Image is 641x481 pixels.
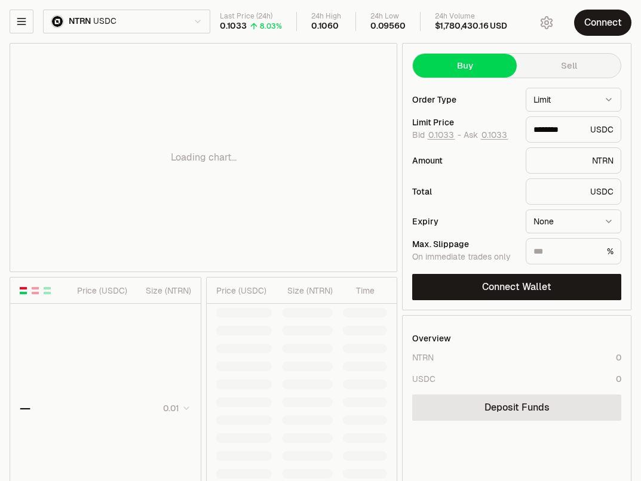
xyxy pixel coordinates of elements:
button: Sell [517,54,621,78]
button: Show Sell Orders Only [30,286,40,295]
button: Show Buy Orders Only [42,286,52,295]
div: 24h Low [370,12,406,21]
div: NTRN [526,147,621,174]
div: $1,780,430.16 USD [435,21,507,32]
div: Total [412,187,516,196]
div: 0 [616,373,621,385]
div: 0.1060 [311,21,339,32]
div: On immediate trades only [412,252,516,263]
a: Deposit Funds [412,394,621,421]
div: 24h High [311,12,341,21]
button: 0.1033 [427,130,455,140]
div: Size ( NTRN ) [282,285,333,297]
div: Size ( NTRN ) [137,285,191,297]
div: USDC [412,373,435,385]
div: NTRN [412,351,434,363]
div: USDC [526,178,621,205]
div: Overview [412,332,451,344]
div: Order Type [412,95,516,104]
div: — [20,400,30,417]
button: Buy [413,54,517,78]
button: 0.1033 [480,130,508,140]
div: Amount [412,156,516,165]
div: 0 [616,351,621,363]
button: Connect [574,10,631,36]
div: 0.1033 [220,21,247,32]
button: Show Buy and Sell Orders [19,286,28,295]
div: Last Price (24h) [220,12,282,21]
img: NTRN Logo [52,16,63,27]
span: Ask [464,130,508,141]
div: USDC [526,116,621,143]
button: 0.01 [160,401,191,415]
button: Connect Wallet [412,274,621,300]
span: NTRN [69,16,91,27]
button: None [526,209,621,233]
span: Bid - [412,130,461,141]
div: 0.09560 [370,21,406,32]
div: 24h Volume [435,12,507,21]
div: Price ( USDC ) [216,285,272,297]
button: Limit [526,88,621,112]
span: USDC [93,16,116,27]
div: 8.03% [260,21,282,31]
div: Expiry [412,217,516,226]
div: Max. Slippage [412,240,516,248]
div: % [526,238,621,264]
p: Loading chart... [171,150,237,165]
div: Price ( USDC ) [74,285,127,297]
div: Time [343,285,375,297]
div: Limit Price [412,118,516,127]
